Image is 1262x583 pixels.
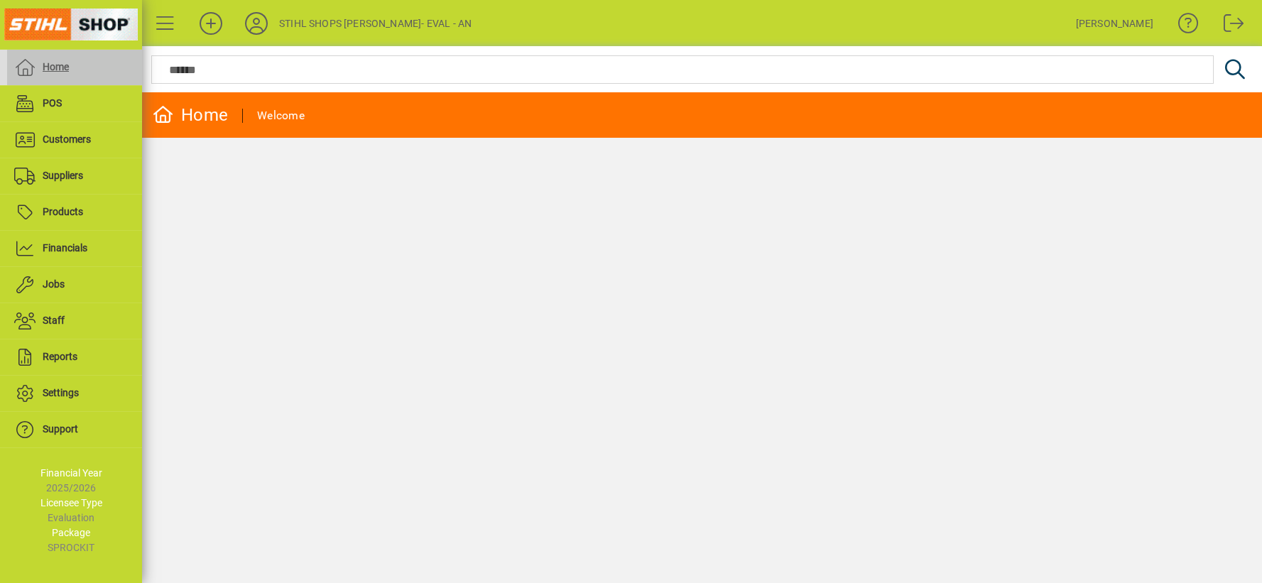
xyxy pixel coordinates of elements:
span: Staff [43,315,65,326]
div: Welcome [257,104,305,127]
a: Settings [7,376,142,411]
span: Home [43,61,69,72]
a: Suppliers [7,158,142,194]
span: Financials [43,242,87,254]
a: Products [7,195,142,230]
span: Suppliers [43,170,83,181]
span: Financial Year [40,467,102,479]
span: Reports [43,351,77,362]
span: Settings [43,387,79,398]
span: Jobs [43,278,65,290]
div: [PERSON_NAME] [1076,12,1153,35]
span: Package [52,527,90,538]
a: POS [7,86,142,121]
a: Financials [7,231,142,266]
span: POS [43,97,62,109]
span: Products [43,206,83,217]
a: Support [7,412,142,447]
div: Home [153,104,228,126]
span: Licensee Type [40,497,102,508]
a: Logout [1213,3,1244,49]
span: Customers [43,134,91,145]
span: Support [43,423,78,435]
a: Reports [7,339,142,375]
a: Knowledge Base [1168,3,1199,49]
a: Jobs [7,267,142,303]
button: Add [188,11,234,36]
button: Profile [234,11,279,36]
a: Customers [7,122,142,158]
a: Staff [7,303,142,339]
div: STIHL SHOPS [PERSON_NAME]- EVAL - AN [279,12,472,35]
